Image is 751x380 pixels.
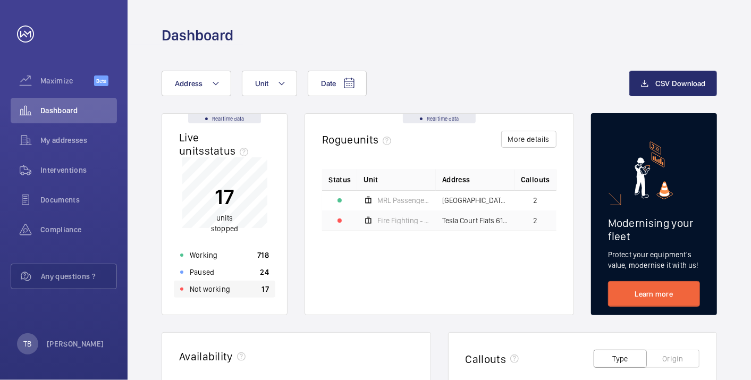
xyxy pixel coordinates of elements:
span: Maximize [40,75,94,86]
p: Working [190,250,217,260]
span: 2 [533,197,537,204]
span: Documents [40,195,117,205]
p: Status [328,174,351,185]
p: Protect your equipment's value, modernise it with us! [608,249,700,271]
p: 718 [257,250,269,260]
p: TB [23,339,31,349]
span: My addresses [40,135,117,146]
button: Date [308,71,367,96]
div: Real time data [188,114,261,123]
h2: Modernising your fleet [608,216,700,243]
button: Unit [242,71,297,96]
p: Not working [190,284,230,294]
p: [PERSON_NAME] [47,339,104,349]
span: Callouts [521,174,550,185]
span: Tesla Court Flats 61-84 - High Risk Building - Tesla Court Flats 61-84 [442,217,508,224]
p: Paused [190,267,214,277]
img: marketing-card.svg [635,141,673,199]
p: 17 [262,284,269,294]
h1: Dashboard [162,26,233,45]
a: Learn more [608,281,700,307]
span: MRL Passenger Lift [377,197,429,204]
div: Real time data [403,114,476,123]
span: Beta [94,75,108,86]
h2: Rogue [322,133,395,146]
span: Dashboard [40,105,117,116]
span: Any questions ? [41,271,116,282]
button: Type [594,350,647,368]
button: CSV Download [629,71,717,96]
span: 2 [533,217,537,224]
span: Compliance [40,224,117,235]
button: Address [162,71,231,96]
h2: Availability [179,350,233,363]
h2: Live units [179,131,252,157]
h2: Callouts [466,352,507,366]
span: Address [175,79,203,88]
button: More details [501,131,556,148]
button: Origin [646,350,699,368]
span: units [353,133,396,146]
span: Interventions [40,165,117,175]
p: 24 [260,267,269,277]
span: Unit [364,174,378,185]
span: CSV Download [655,79,706,88]
p: units [211,213,238,234]
span: Unit [255,79,269,88]
span: Address [442,174,470,185]
p: 17 [211,184,238,210]
span: stopped [211,225,238,233]
span: Fire Fighting - Tesla 61-84 schn euro [377,217,429,224]
span: [GEOGRAPHIC_DATA] - [GEOGRAPHIC_DATA] [442,197,508,204]
span: status [205,144,253,157]
span: Date [321,79,336,88]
